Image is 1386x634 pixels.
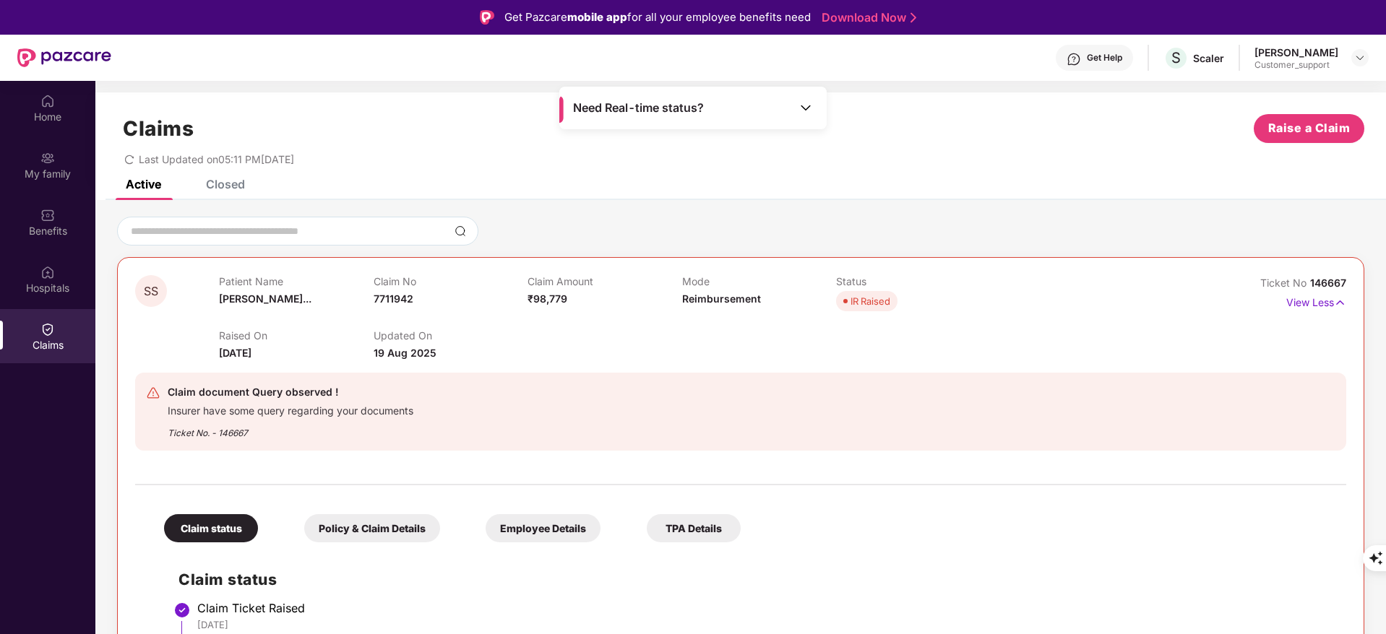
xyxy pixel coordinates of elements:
[164,514,258,542] div: Claim status
[206,177,245,191] div: Closed
[1254,114,1364,143] button: Raise a Claim
[573,100,704,116] span: Need Real-time status?
[168,383,413,401] div: Claim document Query observed !
[1260,277,1310,289] span: Ticket No
[567,10,627,24] strong: mobile app
[374,275,528,287] p: Claim No
[219,275,373,287] p: Patient Name
[851,294,890,308] div: IR Raised
[219,292,311,305] span: [PERSON_NAME]...
[1268,119,1351,137] span: Raise a Claim
[40,322,55,336] img: svg+xml;base64,PHN2ZyBpZD0iQ2xhaW0iIHhtbG5zPSJodHRwOi8vd3d3LnczLm9yZy8yMDAwL3N2ZyIgd2lkdGg9IjIwIi...
[836,275,990,287] p: Status
[822,10,912,25] a: Download Now
[374,347,436,359] span: 19 Aug 2025
[173,602,191,619] img: svg+xml;base64,PHN2ZyBpZD0iU3RlcC1Eb25lLTMyeDMyIiB4bWxucz0iaHR0cDovL3d3dy53My5vcmcvMjAwMC9zdmciIH...
[1171,49,1181,66] span: S
[528,275,681,287] p: Claim Amount
[799,100,813,115] img: Toggle Icon
[1193,51,1224,65] div: Scaler
[168,417,413,440] div: Ticket No. - 146667
[168,401,413,417] div: Insurer have some query regarding your documents
[1354,52,1366,64] img: svg+xml;base64,PHN2ZyBpZD0iRHJvcGRvd24tMzJ4MzIiIHhtbG5zPSJodHRwOi8vd3d3LnczLm9yZy8yMDAwL3N2ZyIgd2...
[647,514,741,542] div: TPA Details
[374,292,413,305] span: 7711942
[374,329,528,342] p: Updated On
[126,177,161,191] div: Active
[1286,291,1346,311] p: View Less
[40,265,55,279] img: svg+xml;base64,PHN2ZyBpZD0iSG9zcGl0YWxzIiB4bWxucz0iaHR0cDovL3d3dy53My5vcmcvMjAwMC9zdmciIHdpZHRoPS...
[40,208,55,222] img: svg+xml;base64,PHN2ZyBpZD0iQmVuZWZpdHMiIHhtbG5zPSJodHRwOi8vd3d3LnczLm9yZy8yMDAwL3N2ZyIgd2lkdGg9Ij...
[139,153,294,165] span: Last Updated on 05:11 PM[DATE]
[1254,59,1338,71] div: Customer_support
[1310,277,1346,289] span: 146667
[178,568,1332,591] h2: Claim status
[124,153,134,165] span: redo
[144,285,158,298] span: SS
[219,329,373,342] p: Raised On
[1087,52,1122,64] div: Get Help
[40,94,55,108] img: svg+xml;base64,PHN2ZyBpZD0iSG9tZSIgeG1sbnM9Imh0dHA6Ly93d3cudzMub3JnLzIwMDAvc3ZnIiB3aWR0aD0iMjAiIG...
[304,514,440,542] div: Policy & Claim Details
[486,514,601,542] div: Employee Details
[911,10,916,25] img: Stroke
[528,292,567,305] span: ₹98,779
[197,618,1332,631] div: [DATE]
[146,386,160,400] img: svg+xml;base64,PHN2ZyB4bWxucz0iaHR0cDovL3d3dy53My5vcmcvMjAwMC9zdmciIHdpZHRoPSIyNCIgaGVpZ2h0PSIyNC...
[480,10,494,25] img: Logo
[682,292,761,305] span: Reimbursement
[455,225,466,237] img: svg+xml;base64,PHN2ZyBpZD0iU2VhcmNoLTMyeDMyIiB4bWxucz0iaHR0cDovL3d3dy53My5vcmcvMjAwMC9zdmciIHdpZH...
[123,116,194,141] h1: Claims
[197,601,1332,615] div: Claim Ticket Raised
[504,9,811,26] div: Get Pazcare for all your employee benefits need
[1254,45,1338,59] div: [PERSON_NAME]
[1067,52,1081,66] img: svg+xml;base64,PHN2ZyBpZD0iSGVscC0zMngzMiIgeG1sbnM9Imh0dHA6Ly93d3cudzMub3JnLzIwMDAvc3ZnIiB3aWR0aD...
[219,347,251,359] span: [DATE]
[17,48,111,67] img: New Pazcare Logo
[40,151,55,165] img: svg+xml;base64,PHN2ZyB3aWR0aD0iMjAiIGhlaWdodD0iMjAiIHZpZXdCb3g9IjAgMCAyMCAyMCIgZmlsbD0ibm9uZSIgeG...
[1334,295,1346,311] img: svg+xml;base64,PHN2ZyB4bWxucz0iaHR0cDovL3d3dy53My5vcmcvMjAwMC9zdmciIHdpZHRoPSIxNyIgaGVpZ2h0PSIxNy...
[682,275,836,287] p: Mode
